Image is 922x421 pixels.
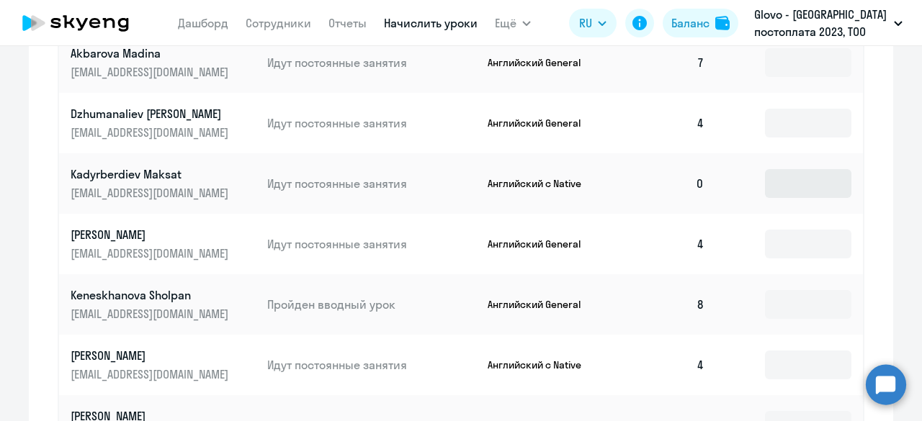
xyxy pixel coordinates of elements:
[267,236,476,252] p: Идут постоянные занятия
[488,56,596,69] p: Английский General
[715,16,730,30] img: balance
[569,9,617,37] button: RU
[71,245,232,261] p: [EMAIL_ADDRESS][DOMAIN_NAME]
[615,153,716,214] td: 0
[71,166,232,182] p: Kadyrberdiev Maksat
[671,14,710,32] div: Баланс
[615,32,716,93] td: 7
[615,335,716,395] td: 4
[267,357,476,373] p: Идут постоянные занятия
[71,45,256,80] a: Akbarova Madina[EMAIL_ADDRESS][DOMAIN_NAME]
[754,6,888,40] p: Glovo - [GEOGRAPHIC_DATA] постоплата 2023, ТОО GLOVO [GEOGRAPHIC_DATA]
[71,45,232,61] p: Akbarova Madina
[71,348,256,382] a: [PERSON_NAME][EMAIL_ADDRESS][DOMAIN_NAME]
[71,125,232,140] p: [EMAIL_ADDRESS][DOMAIN_NAME]
[178,16,228,30] a: Дашборд
[495,14,516,32] span: Ещё
[615,93,716,153] td: 4
[615,274,716,335] td: 8
[71,348,232,363] p: [PERSON_NAME]
[328,16,367,30] a: Отчеты
[267,296,476,312] p: Пройден вводный урок
[488,117,596,130] p: Английский General
[71,227,232,243] p: [PERSON_NAME]
[71,166,256,201] a: Kadyrberdiev Maksat[EMAIL_ADDRESS][DOMAIN_NAME]
[246,16,311,30] a: Сотрудники
[267,176,476,191] p: Идут постоянные занятия
[267,115,476,131] p: Идут постоянные занятия
[488,237,596,250] p: Английский General
[71,306,232,322] p: [EMAIL_ADDRESS][DOMAIN_NAME]
[488,177,596,190] p: Английский с Native
[71,185,232,201] p: [EMAIL_ADDRESS][DOMAIN_NAME]
[615,214,716,274] td: 4
[71,227,256,261] a: [PERSON_NAME][EMAIL_ADDRESS][DOMAIN_NAME]
[71,64,232,80] p: [EMAIL_ADDRESS][DOMAIN_NAME]
[71,287,232,303] p: Keneskhanova Sholpan
[495,9,531,37] button: Ещё
[384,16,478,30] a: Начислить уроки
[579,14,592,32] span: RU
[488,358,596,371] p: Английский с Native
[71,287,256,322] a: Keneskhanova Sholpan[EMAIL_ADDRESS][DOMAIN_NAME]
[747,6,910,40] button: Glovo - [GEOGRAPHIC_DATA] постоплата 2023, ТОО GLOVO [GEOGRAPHIC_DATA]
[488,298,596,311] p: Английский General
[71,106,232,122] p: Dzhumanaliev [PERSON_NAME]
[267,55,476,71] p: Идут постоянные занятия
[663,9,738,37] button: Балансbalance
[71,366,232,382] p: [EMAIL_ADDRESS][DOMAIN_NAME]
[71,106,256,140] a: Dzhumanaliev [PERSON_NAME][EMAIL_ADDRESS][DOMAIN_NAME]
